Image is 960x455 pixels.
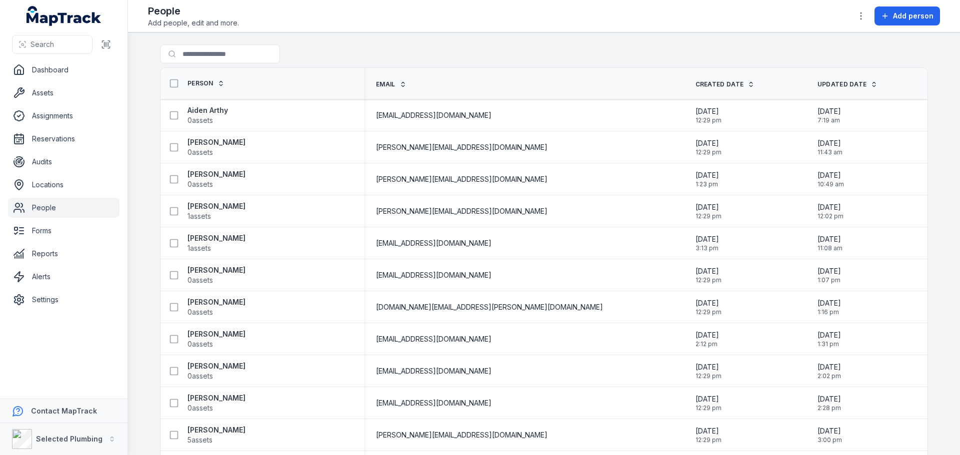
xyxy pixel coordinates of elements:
[31,407,97,415] strong: Contact MapTrack
[187,137,245,147] strong: [PERSON_NAME]
[187,361,245,371] strong: [PERSON_NAME]
[817,394,841,404] span: [DATE]
[695,426,721,436] span: [DATE]
[695,362,721,380] time: 1/14/2025, 12:29:42 PM
[8,175,119,195] a: Locations
[148,4,239,18] h2: People
[187,425,245,435] strong: [PERSON_NAME]
[695,330,719,348] time: 5/14/2025, 2:12:32 PM
[817,340,841,348] span: 1:31 pm
[187,211,211,221] span: 1 assets
[817,244,842,252] span: 11:08 am
[187,169,245,179] strong: [PERSON_NAME]
[695,180,719,188] span: 1:23 pm
[817,362,841,380] time: 8/11/2025, 2:02:25 PM
[187,339,213,349] span: 0 assets
[8,267,119,287] a: Alerts
[187,233,245,243] strong: [PERSON_NAME]
[187,265,245,275] strong: [PERSON_NAME]
[8,152,119,172] a: Audits
[817,330,841,340] span: [DATE]
[8,129,119,149] a: Reservations
[817,106,841,124] time: 7/29/2025, 7:19:23 AM
[817,362,841,372] span: [DATE]
[695,202,721,212] span: [DATE]
[187,371,213,381] span: 0 assets
[376,270,491,280] span: [EMAIL_ADDRESS][DOMAIN_NAME]
[695,116,721,124] span: 12:29 pm
[187,275,213,285] span: 0 assets
[695,138,721,156] time: 1/14/2025, 12:29:42 PM
[817,80,867,88] span: Updated Date
[187,201,245,211] strong: [PERSON_NAME]
[187,79,213,87] span: Person
[187,329,245,339] strong: [PERSON_NAME]
[817,202,843,220] time: 8/11/2025, 12:02:58 PM
[376,110,491,120] span: [EMAIL_ADDRESS][DOMAIN_NAME]
[187,393,245,413] a: [PERSON_NAME]0assets
[376,398,491,408] span: [EMAIL_ADDRESS][DOMAIN_NAME]
[817,404,841,412] span: 2:28 pm
[817,80,878,88] a: Updated Date
[187,115,213,125] span: 0 assets
[695,362,721,372] span: [DATE]
[695,234,719,252] time: 2/28/2025, 3:13:20 PM
[817,372,841,380] span: 2:02 pm
[874,6,940,25] button: Add person
[695,212,721,220] span: 12:29 pm
[187,425,245,445] a: [PERSON_NAME]5assets
[893,11,933,21] span: Add person
[695,148,721,156] span: 12:29 pm
[817,180,844,188] span: 10:49 am
[695,266,721,276] span: [DATE]
[8,83,119,103] a: Assets
[187,105,228,125] a: Aiden Arthy0assets
[8,106,119,126] a: Assignments
[376,238,491,248] span: [EMAIL_ADDRESS][DOMAIN_NAME]
[36,435,102,443] strong: Selected Plumbing
[817,276,841,284] span: 1:07 pm
[8,221,119,241] a: Forms
[12,35,92,54] button: Search
[187,243,211,253] span: 1 assets
[695,404,721,412] span: 12:29 pm
[26,6,101,26] a: MapTrack
[695,170,719,180] span: [DATE]
[817,426,842,444] time: 8/11/2025, 3:00:17 PM
[187,297,245,307] strong: [PERSON_NAME]
[817,170,844,180] span: [DATE]
[376,142,547,152] span: [PERSON_NAME][EMAIL_ADDRESS][DOMAIN_NAME]
[817,202,843,212] span: [DATE]
[817,298,841,308] span: [DATE]
[695,276,721,284] span: 12:29 pm
[695,394,721,404] span: [DATE]
[817,234,842,244] span: [DATE]
[376,430,547,440] span: [PERSON_NAME][EMAIL_ADDRESS][DOMAIN_NAME]
[817,138,842,156] time: 8/11/2025, 11:43:19 AM
[695,106,721,116] span: [DATE]
[817,148,842,156] span: 11:43 am
[817,170,844,188] time: 8/11/2025, 10:49:33 AM
[695,106,721,124] time: 1/14/2025, 12:29:42 PM
[8,60,119,80] a: Dashboard
[695,80,755,88] a: Created Date
[187,297,245,317] a: [PERSON_NAME]0assets
[187,307,213,317] span: 0 assets
[695,138,721,148] span: [DATE]
[695,202,721,220] time: 1/14/2025, 12:29:42 PM
[187,361,245,381] a: [PERSON_NAME]0assets
[817,298,841,316] time: 8/11/2025, 1:16:06 PM
[695,436,721,444] span: 12:29 pm
[817,138,842,148] span: [DATE]
[695,266,721,284] time: 1/14/2025, 12:29:42 PM
[376,334,491,344] span: [EMAIL_ADDRESS][DOMAIN_NAME]
[695,308,721,316] span: 12:29 pm
[8,290,119,310] a: Settings
[376,302,603,312] span: [DOMAIN_NAME][EMAIL_ADDRESS][PERSON_NAME][DOMAIN_NAME]
[187,147,213,157] span: 0 assets
[376,366,491,376] span: [EMAIL_ADDRESS][DOMAIN_NAME]
[817,266,841,276] span: [DATE]
[695,80,744,88] span: Created Date
[695,330,719,340] span: [DATE]
[695,170,719,188] time: 2/13/2025, 1:23:00 PM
